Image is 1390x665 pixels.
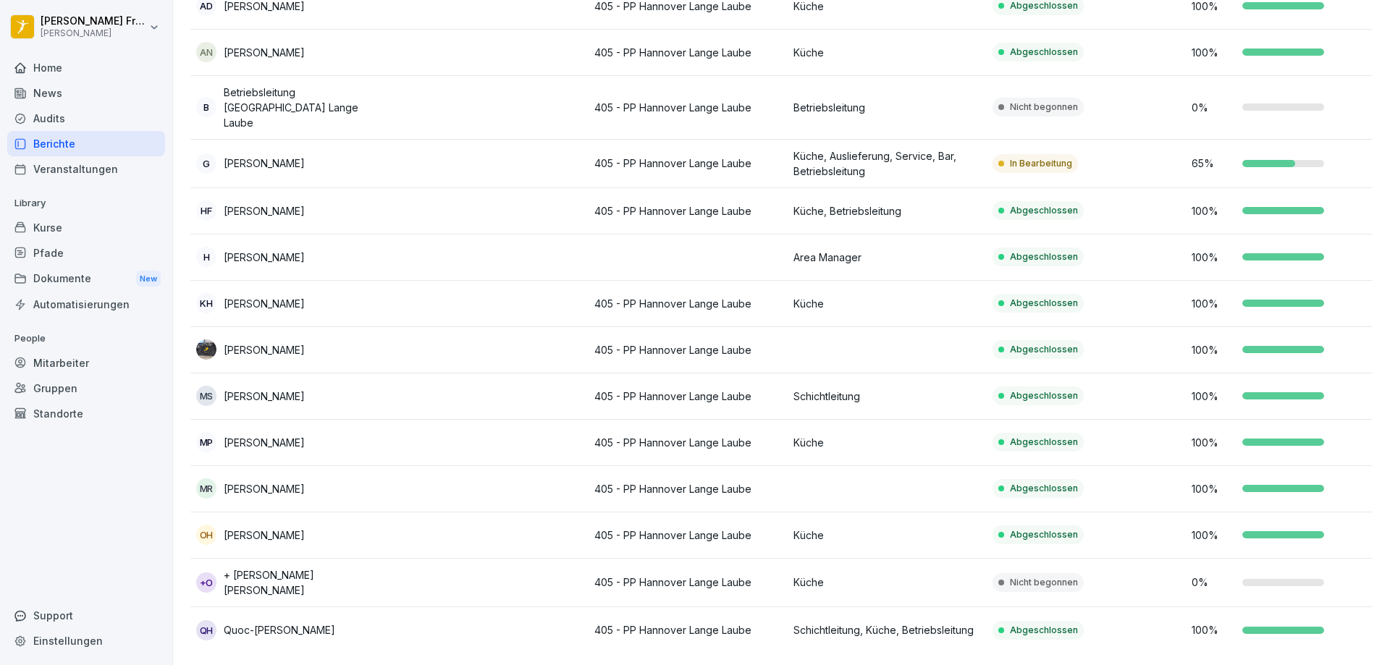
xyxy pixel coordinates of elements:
p: 405 - PP Hannover Lange Laube [594,342,782,357]
div: HF [196,200,216,221]
div: Automatisierungen [7,292,165,317]
div: AN [196,42,216,62]
p: 100 % [1192,203,1235,219]
p: Abgeschlossen [1010,343,1078,356]
p: Quoc-[PERSON_NAME] [224,622,335,638]
p: 100 % [1192,250,1235,265]
a: Home [7,55,165,80]
p: Abgeschlossen [1010,46,1078,59]
p: 100 % [1192,435,1235,450]
div: Dokumente [7,266,165,292]
p: [PERSON_NAME] [224,435,305,450]
p: 100 % [1192,45,1235,60]
p: Küche [793,575,981,590]
a: Pfade [7,240,165,266]
a: Veranstaltungen [7,156,165,182]
div: +O [196,572,216,593]
p: [PERSON_NAME] Frontini [41,15,146,27]
div: MP [196,432,216,452]
p: 405 - PP Hannover Lange Laube [594,481,782,496]
div: KH [196,293,216,313]
a: Kurse [7,215,165,240]
p: Küche, Auslieferung, Service, Bar, Betriebsleitung [793,148,981,179]
p: Abgeschlossen [1010,297,1078,310]
p: 0 % [1192,575,1235,590]
a: Einstellungen [7,628,165,653]
a: Gruppen [7,376,165,401]
p: Abgeschlossen [1010,528,1078,541]
p: [PERSON_NAME] [224,296,305,311]
p: 100 % [1192,528,1235,543]
div: New [136,271,161,287]
p: Abgeschlossen [1010,250,1078,263]
img: ebisw4eyqw52ue38ndm2lwyh.png [196,339,216,360]
p: Schichtleitung [793,389,981,404]
p: 100 % [1192,622,1235,638]
div: G [196,153,216,174]
p: [PERSON_NAME] [224,250,305,265]
p: Abgeschlossen [1010,482,1078,495]
a: DokumenteNew [7,266,165,292]
p: Library [7,192,165,215]
p: Abgeschlossen [1010,204,1078,217]
p: Küche, Betriebsleitung [793,203,981,219]
p: 405 - PP Hannover Lange Laube [594,435,782,450]
div: H [196,247,216,267]
p: 405 - PP Hannover Lange Laube [594,100,782,115]
p: 405 - PP Hannover Lange Laube [594,528,782,543]
p: Abgeschlossen [1010,389,1078,402]
p: Abgeschlossen [1010,436,1078,449]
p: Küche [793,45,981,60]
p: 100 % [1192,342,1235,357]
p: [PERSON_NAME] [224,528,305,543]
p: 405 - PP Hannover Lange Laube [594,389,782,404]
p: Abgeschlossen [1010,624,1078,637]
p: Area Manager [793,250,981,265]
div: OH [196,525,216,545]
div: Support [7,603,165,628]
p: Küche [793,296,981,311]
p: 405 - PP Hannover Lange Laube [594,575,782,590]
p: 405 - PP Hannover Lange Laube [594,45,782,60]
p: Nicht begonnen [1010,101,1078,114]
p: 100 % [1192,296,1235,311]
p: + [PERSON_NAME] [PERSON_NAME] [224,567,384,598]
p: [PERSON_NAME] [224,45,305,60]
p: People [7,327,165,350]
div: MS [196,386,216,406]
p: Betriebsleitung [793,100,981,115]
p: [PERSON_NAME] [224,389,305,404]
p: 405 - PP Hannover Lange Laube [594,622,782,638]
div: B [196,97,216,117]
p: 405 - PP Hannover Lange Laube [594,296,782,311]
div: QH [196,620,216,640]
p: 405 - PP Hannover Lange Laube [594,156,782,171]
p: [PERSON_NAME] [224,342,305,357]
p: 0 % [1192,100,1235,115]
p: [PERSON_NAME] [224,156,305,171]
p: Küche [793,435,981,450]
p: [PERSON_NAME] [224,203,305,219]
p: 100 % [1192,481,1235,496]
p: 100 % [1192,389,1235,404]
div: News [7,80,165,106]
p: 65 % [1192,156,1235,171]
a: Audits [7,106,165,131]
p: Betriebsleitung [GEOGRAPHIC_DATA] Lange Laube [224,85,384,130]
p: [PERSON_NAME] [224,481,305,496]
p: In Bearbeitung [1010,157,1072,170]
p: Nicht begonnen [1010,576,1078,589]
p: 405 - PP Hannover Lange Laube [594,203,782,219]
p: [PERSON_NAME] [41,28,146,38]
a: Berichte [7,131,165,156]
p: Küche [793,528,981,543]
a: Standorte [7,401,165,426]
